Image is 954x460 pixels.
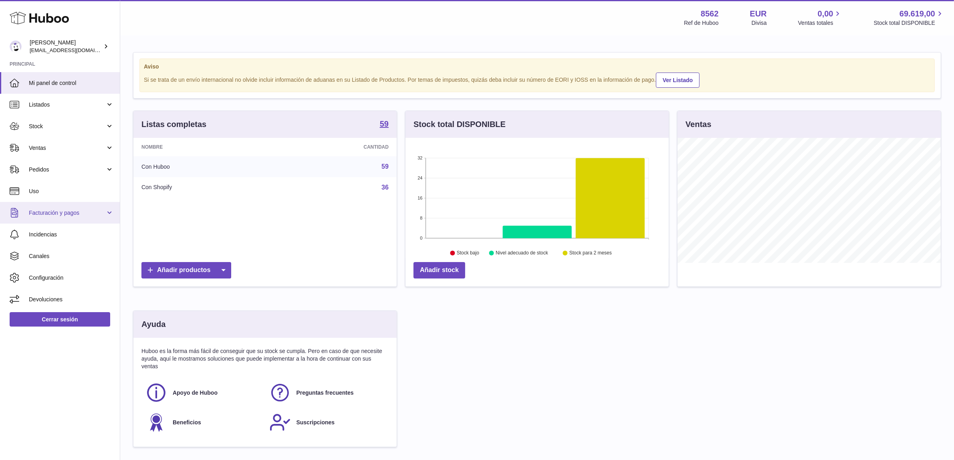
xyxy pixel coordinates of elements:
strong: 59 [380,120,389,128]
div: Ref de Huboo [684,19,718,27]
strong: EUR [750,8,767,19]
a: Añadir stock [413,262,465,278]
span: Apoyo de Huboo [173,389,218,397]
a: Preguntas frecuentes [269,382,385,404]
span: Listados [29,101,105,109]
strong: 8562 [701,8,719,19]
a: 69.619,00 Stock total DISPONIBLE [874,8,944,27]
text: Stock bajo [457,250,479,256]
text: 0 [420,236,422,240]
a: 0,00 Ventas totales [798,8,843,27]
div: Divisa [752,19,767,27]
th: Nombre [133,138,273,156]
h3: Listas completas [141,119,206,130]
a: 36 [381,184,389,191]
h3: Stock total DISPONIBLE [413,119,506,130]
span: Stock total DISPONIBLE [874,19,944,27]
p: Huboo es la forma más fácil de conseguir que su stock se cumpla. Pero en caso de que necesite ayu... [141,347,389,370]
text: 8 [420,216,422,220]
a: Añadir productos [141,262,231,278]
th: Cantidad [273,138,397,156]
strong: Aviso [144,63,930,71]
span: 0,00 [818,8,833,19]
span: Ventas [29,144,105,152]
a: Ver Listado [656,73,700,88]
span: Devoluciones [29,296,114,303]
span: [EMAIL_ADDRESS][DOMAIN_NAME] [30,47,118,53]
span: Pedidos [29,166,105,174]
text: Nivel adecuado de stock [496,250,549,256]
div: Si se trata de un envío internacional no olvide incluir información de aduanas en su Listado de P... [144,71,930,88]
h3: Ventas [686,119,711,130]
span: Incidencias [29,231,114,238]
span: 69.619,00 [900,8,935,19]
span: Ventas totales [798,19,843,27]
text: 24 [418,176,422,180]
text: 16 [418,196,422,200]
span: Uso [29,188,114,195]
text: 32 [418,155,422,160]
a: 59 [381,163,389,170]
a: Cerrar sesión [10,312,110,327]
span: Beneficios [173,419,201,426]
span: Facturación y pagos [29,209,105,217]
h3: Ayuda [141,319,165,330]
span: Canales [29,252,114,260]
div: [PERSON_NAME] [30,39,102,54]
span: Mi panel de control [29,79,114,87]
span: Stock [29,123,105,130]
span: Configuración [29,274,114,282]
a: Suscripciones [269,412,385,433]
text: Stock para 2 meses [569,250,612,256]
span: Preguntas frecuentes [296,389,354,397]
span: Suscripciones [296,419,335,426]
img: internalAdmin-8562@internal.huboo.com [10,40,22,52]
a: Apoyo de Huboo [145,382,261,404]
td: Con Shopify [133,177,273,198]
a: Beneficios [145,412,261,433]
a: 59 [380,120,389,129]
td: Con Huboo [133,156,273,177]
